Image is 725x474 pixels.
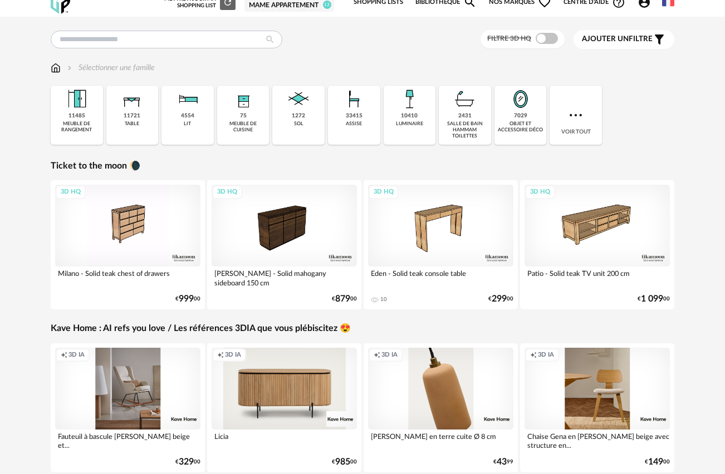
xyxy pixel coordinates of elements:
[567,106,585,124] img: more.7b13dc1.svg
[179,295,194,303] span: 999
[335,295,350,303] span: 879
[332,295,357,303] div: € 00
[212,429,357,452] div: Licia
[54,121,100,134] div: meuble de rangement
[638,295,670,303] div: € 00
[498,121,543,134] div: objet et accessoire déco
[335,458,350,466] span: 985
[207,180,361,309] a: 3D HQ [PERSON_NAME] - Solid mahogany sideboard 150 cm €87900
[292,112,305,120] div: 1272
[207,343,361,472] a: Creation icon 3D IA Licia €98500
[507,86,534,112] img: Miroir.png
[641,295,663,303] span: 1 099
[179,458,194,466] span: 329
[346,121,362,127] div: assise
[380,296,387,303] div: 10
[124,112,140,120] div: 11721
[294,121,303,127] div: sol
[493,458,513,466] div: € 99
[341,86,368,112] img: Assise.png
[181,112,194,120] div: 4554
[68,112,85,120] div: 11485
[582,34,653,44] span: filtre
[175,458,200,466] div: € 00
[51,323,351,334] a: Kave Home : AI refs you love / Les références 3DIA que vous plébiscitez 😍
[458,112,472,120] div: 2431
[396,86,423,112] img: Luminaire.png
[51,62,61,73] img: svg+xml;base64,PHN2ZyB3aWR0aD0iMTYiIGhlaWdodD0iMTciIHZpZXdCb3g9IjAgMCAxNiAxNyIgZmlsbD0ibm9uZSIgeG...
[369,185,399,199] div: 3D HQ
[56,185,86,199] div: 3D HQ
[174,86,201,112] img: Literie.png
[488,295,513,303] div: € 00
[374,351,380,359] span: Creation icon
[550,86,602,145] div: Voir tout
[212,185,242,199] div: 3D HQ
[525,266,670,289] div: Patio - Solid teak TV unit 200 cm
[574,30,674,49] button: Ajouter unfiltre Filter icon
[401,112,418,120] div: 10410
[55,429,200,452] div: Fauteuil à bascule [PERSON_NAME] beige et...
[184,121,191,127] div: lit
[452,86,478,112] img: Salle%20de%20bain.png
[368,429,513,452] div: [PERSON_NAME] en terre cuite Ø 8 cm
[217,351,224,359] span: Creation icon
[61,351,67,359] span: Creation icon
[442,121,488,140] div: salle de bain hammam toilettes
[538,351,554,359] span: 3D IA
[65,62,74,73] img: svg+xml;base64,PHN2ZyB3aWR0aD0iMTYiIGhlaWdodD0iMTYiIHZpZXdCb3g9IjAgMCAxNiAxNiIgZmlsbD0ibm9uZSIgeG...
[175,295,200,303] div: € 00
[332,458,357,466] div: € 00
[51,160,140,172] a: Ticket to the moon 🌘
[285,86,312,112] img: Sol.png
[364,343,518,472] a: Creation icon 3D IA [PERSON_NAME] en terre cuite Ø 8 cm €4399
[63,86,90,112] img: Meuble%20de%20rangement.png
[68,351,85,359] span: 3D IA
[653,33,666,46] span: Filter icon
[51,180,205,309] a: 3D HQ Milano - Solid teak chest of drawers €99900
[225,351,241,359] span: 3D IA
[520,180,674,309] a: 3D HQ Patio - Solid teak TV unit 200 cm €1 09900
[119,86,145,112] img: Table.png
[525,429,670,452] div: Chaise Gena en [PERSON_NAME] beige avec structure en...
[346,112,362,120] div: 33415
[125,121,139,127] div: table
[240,112,247,120] div: 75
[520,343,674,472] a: Creation icon 3D IA Chaise Gena en [PERSON_NAME] beige avec structure en... €14900
[55,266,200,289] div: Milano - Solid teak chest of drawers
[230,86,257,112] img: Rangement.png
[368,266,513,289] div: Eden - Solid teak console table
[396,121,423,127] div: luminaire
[364,180,518,309] a: 3D HQ Eden - Solid teak console table 10 €29900
[65,62,155,73] div: Sélectionner une famille
[492,295,507,303] span: 299
[648,458,663,466] span: 149
[381,351,398,359] span: 3D IA
[645,458,670,466] div: € 00
[51,343,205,472] a: Creation icon 3D IA Fauteuil à bascule [PERSON_NAME] beige et... €32900
[249,1,330,10] div: Mame appartement
[221,121,266,134] div: meuble de cuisine
[497,458,507,466] span: 43
[525,185,555,199] div: 3D HQ
[487,35,531,42] span: Filtre 3D HQ
[530,351,537,359] span: Creation icon
[212,266,357,289] div: [PERSON_NAME] - Solid mahogany sideboard 150 cm
[323,1,331,9] span: 13
[582,35,629,43] span: Ajouter un
[514,112,527,120] div: 7029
